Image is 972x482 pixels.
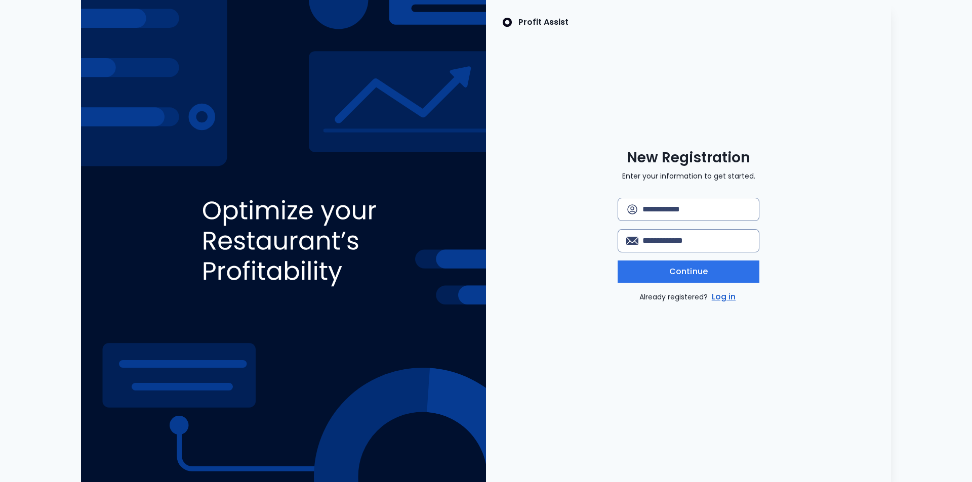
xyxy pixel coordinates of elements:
[669,266,708,278] span: Continue
[502,16,512,28] img: SpotOn Logo
[518,16,569,28] p: Profit Assist
[639,291,738,303] p: Already registered?
[710,291,738,303] a: Log in
[618,260,759,283] button: Continue
[627,149,750,167] span: New Registration
[622,171,755,182] p: Enter your information to get started.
